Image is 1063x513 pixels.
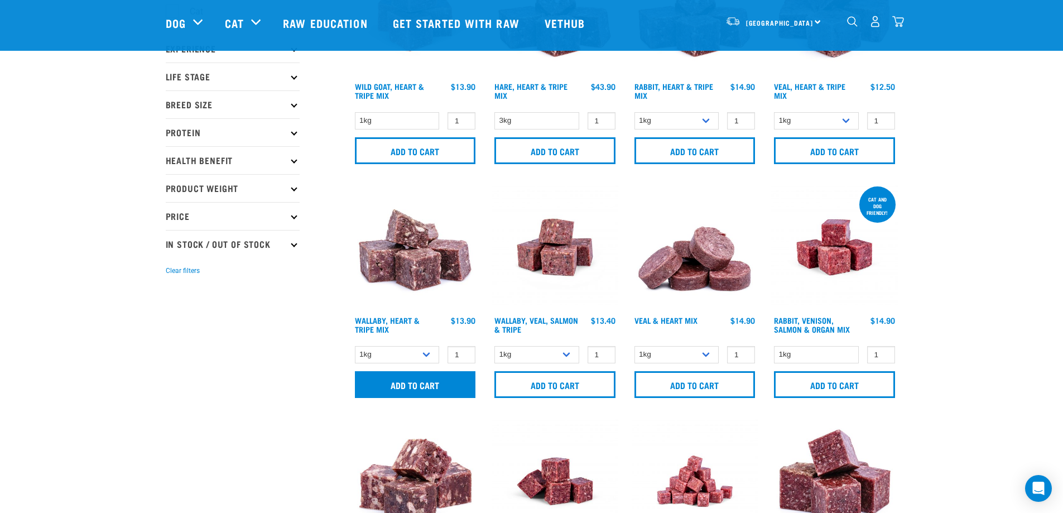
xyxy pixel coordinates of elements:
[1025,475,1052,502] div: Open Intercom Messenger
[451,316,475,325] div: $13.90
[774,137,895,164] input: Add to cart
[448,112,475,130] input: 1
[634,371,756,398] input: Add to cart
[272,1,381,45] a: Raw Education
[448,346,475,363] input: 1
[494,84,567,97] a: Hare, Heart & Tripe Mix
[632,184,758,311] img: 1152 Veal Heart Medallions 01
[774,318,850,331] a: Rabbit, Venison, Salmon & Organ Mix
[746,21,814,25] span: [GEOGRAPHIC_DATA]
[730,82,755,91] div: $14.90
[225,15,244,31] a: Cat
[494,137,615,164] input: Add to cart
[166,90,300,118] p: Breed Size
[166,202,300,230] p: Price
[634,318,698,322] a: Veal & Heart Mix
[166,63,300,90] p: Life Stage
[771,184,898,311] img: Rabbit Venison Salmon Organ 1688
[727,346,755,363] input: 1
[166,230,300,258] p: In Stock / Out Of Stock
[494,318,578,331] a: Wallaby, Veal, Salmon & Tripe
[166,146,300,174] p: Health Benefit
[355,318,420,331] a: Wallaby, Heart & Tripe Mix
[847,16,858,27] img: home-icon-1@2x.png
[166,15,186,31] a: Dog
[867,112,895,130] input: 1
[382,1,533,45] a: Get started with Raw
[892,16,904,27] img: home-icon@2x.png
[869,16,881,27] img: user.png
[774,84,845,97] a: Veal, Heart & Tripe Mix
[588,346,615,363] input: 1
[494,371,615,398] input: Add to cart
[774,371,895,398] input: Add to cart
[355,371,476,398] input: Add to cart
[166,266,200,276] button: Clear filters
[591,316,615,325] div: $13.40
[725,16,740,26] img: van-moving.png
[634,137,756,164] input: Add to cart
[451,82,475,91] div: $13.90
[859,191,896,221] div: Cat and dog friendly!
[591,82,615,91] div: $43.90
[166,174,300,202] p: Product Weight
[533,1,599,45] a: Vethub
[355,84,424,97] a: Wild Goat, Heart & Tripe Mix
[867,346,895,363] input: 1
[355,137,476,164] input: Add to cart
[352,184,479,311] img: 1174 Wallaby Heart Tripe Mix 01
[730,316,755,325] div: $14.90
[634,84,713,97] a: Rabbit, Heart & Tripe Mix
[727,112,755,130] input: 1
[166,118,300,146] p: Protein
[870,82,895,91] div: $12.50
[870,316,895,325] div: $14.90
[492,184,618,311] img: Wallaby Veal Salmon Tripe 1642
[588,112,615,130] input: 1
